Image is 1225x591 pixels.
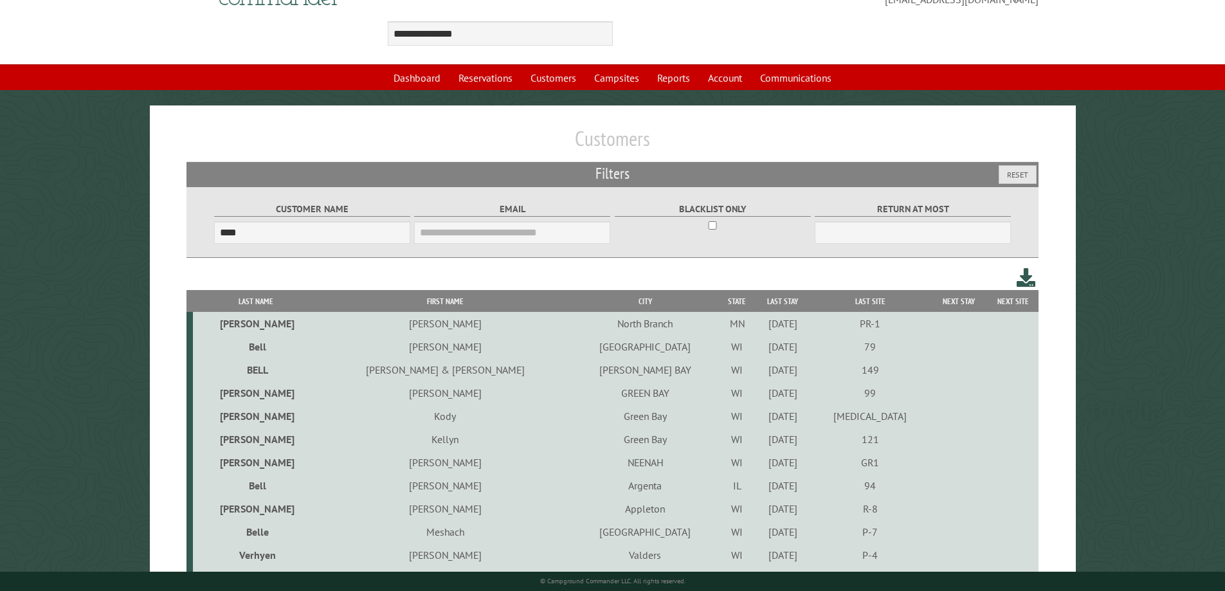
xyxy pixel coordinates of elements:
[319,543,571,567] td: [PERSON_NAME]
[319,405,571,428] td: Kody
[319,335,571,358] td: [PERSON_NAME]
[810,428,930,451] td: 121
[571,405,720,428] td: Green Bay
[571,428,720,451] td: Green Bay
[810,381,930,405] td: 99
[810,335,930,358] td: 79
[319,520,571,543] td: Meshach
[720,405,755,428] td: WI
[720,497,755,520] td: WI
[720,428,755,451] td: WI
[720,335,755,358] td: WI
[319,474,571,497] td: [PERSON_NAME]
[815,202,1011,217] label: Return at most
[700,66,750,90] a: Account
[414,202,610,217] label: Email
[720,290,755,313] th: State
[810,358,930,381] td: 149
[720,451,755,474] td: WI
[319,312,571,335] td: [PERSON_NAME]
[615,202,811,217] label: Blacklist only
[193,543,320,567] td: Verhyen
[720,358,755,381] td: WI
[757,479,808,492] div: [DATE]
[757,525,808,538] div: [DATE]
[193,290,320,313] th: Last Name
[720,381,755,405] td: WI
[386,66,448,90] a: Dashboard
[810,543,930,567] td: P-4
[571,520,720,543] td: [GEOGRAPHIC_DATA]
[810,497,930,520] td: R-8
[757,549,808,561] div: [DATE]
[319,358,571,381] td: [PERSON_NAME] & [PERSON_NAME]
[757,433,808,446] div: [DATE]
[571,497,720,520] td: Appleton
[319,428,571,451] td: Kellyn
[571,358,720,381] td: [PERSON_NAME] BAY
[214,202,410,217] label: Customer Name
[720,567,755,590] td: WI
[193,312,320,335] td: [PERSON_NAME]
[810,312,930,335] td: PR-1
[571,451,720,474] td: NEENAH
[193,358,320,381] td: BELL
[720,520,755,543] td: WI
[999,165,1037,184] button: Reset
[757,340,808,353] div: [DATE]
[319,290,571,313] th: First Name
[571,335,720,358] td: [GEOGRAPHIC_DATA]
[540,577,685,585] small: © Campground Commander LLC. All rights reserved.
[193,335,320,358] td: Bell
[193,381,320,405] td: [PERSON_NAME]
[571,312,720,335] td: North Branch
[571,567,720,590] td: [GEOGRAPHIC_DATA]
[1017,266,1035,289] a: Download this customer list (.csv)
[193,428,320,451] td: [PERSON_NAME]
[987,290,1039,313] th: Next Site
[523,66,584,90] a: Customers
[571,381,720,405] td: GREEN BAY
[319,451,571,474] td: [PERSON_NAME]
[186,126,1039,161] h1: Customers
[720,543,755,567] td: WI
[810,567,930,590] td: RV-4
[193,520,320,543] td: Belle
[319,381,571,405] td: [PERSON_NAME]
[757,317,808,330] div: [DATE]
[810,290,930,313] th: Last Site
[451,66,520,90] a: Reservations
[193,567,320,590] td: Bell
[757,363,808,376] div: [DATE]
[186,162,1039,186] h2: Filters
[757,386,808,399] div: [DATE]
[810,405,930,428] td: [MEDICAL_DATA]
[752,66,839,90] a: Communications
[586,66,647,90] a: Campsites
[757,502,808,515] div: [DATE]
[193,451,320,474] td: [PERSON_NAME]
[720,312,755,335] td: MN
[571,474,720,497] td: Argenta
[930,290,987,313] th: Next Stay
[571,543,720,567] td: Valders
[757,456,808,469] div: [DATE]
[193,497,320,520] td: [PERSON_NAME]
[810,451,930,474] td: GR1
[649,66,698,90] a: Reports
[757,410,808,423] div: [DATE]
[193,405,320,428] td: [PERSON_NAME]
[319,567,571,590] td: [PERSON_NAME]
[193,474,320,497] td: Bell
[319,497,571,520] td: [PERSON_NAME]
[810,474,930,497] td: 94
[571,290,720,313] th: City
[720,474,755,497] td: IL
[810,520,930,543] td: P-7
[755,290,810,313] th: Last Stay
